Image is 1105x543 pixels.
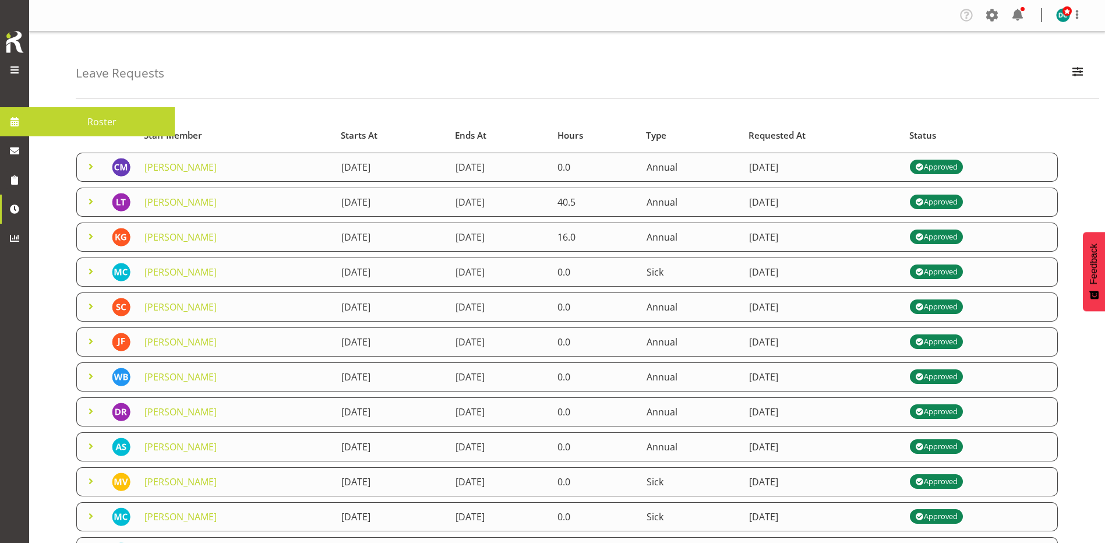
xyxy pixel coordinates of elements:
td: [DATE] [449,432,550,461]
td: [DATE] [449,292,550,322]
h4: Leave Requests [76,66,164,80]
td: Annual [640,223,742,252]
img: katie-greene11671.jpg [112,228,130,246]
a: [PERSON_NAME] [144,196,217,209]
td: 0.0 [550,362,640,392]
span: Ends At [455,129,486,142]
div: Approved [915,195,957,209]
td: 0.0 [550,502,640,531]
a: [PERSON_NAME] [144,475,217,488]
div: Approved [915,160,957,174]
img: serena-casey11690.jpg [112,298,130,316]
td: [DATE] [449,397,550,426]
a: [PERSON_NAME] [144,336,217,348]
td: [DATE] [742,258,903,287]
td: [DATE] [742,327,903,357]
a: Roster [29,107,175,136]
td: Annual [640,362,742,392]
td: [DATE] [334,467,449,496]
button: Filter Employees [1065,61,1090,86]
img: debra-robinson11655.jpg [112,403,130,421]
td: Annual [640,153,742,182]
td: [DATE] [449,502,550,531]
a: [PERSON_NAME] [144,231,217,244]
img: Rosterit icon logo [3,29,26,55]
div: Approved [915,230,957,244]
td: [DATE] [742,397,903,426]
td: [DATE] [449,258,550,287]
td: Sick [640,502,742,531]
td: 0.0 [550,292,640,322]
td: Annual [640,188,742,217]
td: [DATE] [334,362,449,392]
div: Approved [915,440,957,454]
td: [DATE] [742,467,903,496]
img: willem-burger11692.jpg [112,368,130,386]
td: 0.0 [550,397,640,426]
td: [DATE] [449,362,550,392]
td: [DATE] [334,223,449,252]
img: joanne-forbes11668.jpg [112,333,130,351]
div: Approved [915,335,957,349]
td: 16.0 [550,223,640,252]
td: [DATE] [742,502,903,531]
td: [DATE] [449,467,550,496]
img: donald-cunningham11616.jpg [1056,8,1070,22]
td: [DATE] [742,362,903,392]
td: [DATE] [334,258,449,287]
img: chamique-mamolo11658.jpg [112,158,130,177]
img: michelle-cunningham11683.jpg [112,263,130,281]
span: Roster [35,113,169,131]
td: 0.0 [550,153,640,182]
a: [PERSON_NAME] [144,266,217,278]
span: Status [909,129,936,142]
td: Annual [640,397,742,426]
img: michelle-cunningham11683.jpg [112,507,130,526]
td: [DATE] [334,432,449,461]
td: [DATE] [742,292,903,322]
img: lyndsay-tautari11676.jpg [112,193,130,211]
td: [DATE] [742,188,903,217]
button: Feedback - Show survey [1083,232,1105,311]
td: [DATE] [334,188,449,217]
td: [DATE] [334,153,449,182]
div: Approved [915,300,957,314]
span: Hours [557,129,583,142]
span: Type [646,129,666,142]
td: 40.5 [550,188,640,217]
div: Approved [915,265,957,279]
td: Sick [640,258,742,287]
div: Approved [915,405,957,419]
div: Approved [915,475,957,489]
div: Approved [915,510,957,524]
td: Annual [640,432,742,461]
a: [PERSON_NAME] [144,406,217,418]
td: [DATE] [742,153,903,182]
img: amanda-stenton11678.jpg [112,438,130,456]
td: [DATE] [449,327,550,357]
td: [DATE] [742,223,903,252]
img: marion-van-voornveld11681.jpg [112,473,130,491]
td: 0.0 [550,432,640,461]
span: Requested At [749,129,806,142]
td: [DATE] [334,327,449,357]
td: Annual [640,292,742,322]
a: [PERSON_NAME] [144,440,217,453]
a: [PERSON_NAME] [144,510,217,523]
td: 0.0 [550,258,640,287]
td: Annual [640,327,742,357]
td: 0.0 [550,327,640,357]
td: [DATE] [449,223,550,252]
a: [PERSON_NAME] [144,161,217,174]
td: [DATE] [742,432,903,461]
td: [DATE] [334,502,449,531]
span: Feedback [1089,244,1099,284]
td: [DATE] [449,153,550,182]
td: [DATE] [334,292,449,322]
td: 0.0 [550,467,640,496]
a: [PERSON_NAME] [144,371,217,383]
td: Sick [640,467,742,496]
span: Starts At [341,129,377,142]
td: [DATE] [334,397,449,426]
div: Approved [915,370,957,384]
